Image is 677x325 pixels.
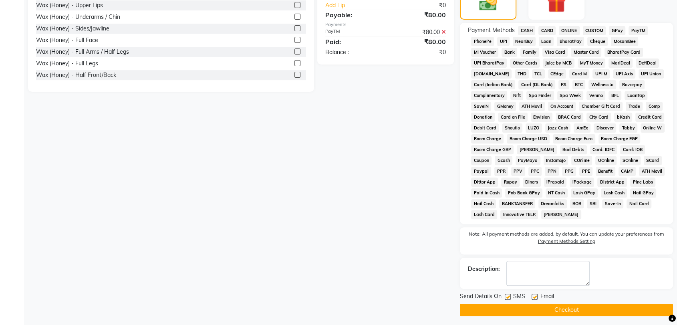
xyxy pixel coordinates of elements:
div: Description: [468,265,500,273]
span: Card: IDFC [590,145,617,154]
span: Discover [594,123,616,133]
span: Dreamfolks [538,199,567,208]
span: MI Voucher [471,48,498,57]
span: PPE [579,167,592,176]
div: Wax (Honey) - Full Face [36,36,98,44]
span: MosamBee [611,37,638,46]
span: City Card [586,113,611,122]
div: ₹80.00 [386,28,452,36]
span: Bad Debts [560,145,587,154]
span: BTC [572,80,586,89]
span: [PERSON_NAME] [517,145,557,154]
span: RS [558,80,569,89]
span: ATH Movil [639,167,665,176]
span: BFL [608,91,621,100]
div: ₹0 [386,48,452,57]
div: Wax (Honey) - Full Arms / Half Legs [36,48,129,56]
span: Shoutlo [502,123,522,133]
span: Nail Cash [471,199,496,208]
span: NearBuy [513,37,536,46]
span: Card: IOB [620,145,645,154]
span: Donation [471,113,495,122]
span: Card (DL Bank) [518,80,555,89]
span: Chamber Gift Card [579,102,623,111]
span: Tabby [619,123,637,133]
span: PPR [494,167,508,176]
span: Card (Indian Bank) [471,80,515,89]
span: PPC [528,167,542,176]
span: BharatPay [557,37,584,46]
span: Spa Week [557,91,584,100]
span: ONLINE [559,26,580,35]
span: MyT Money [578,59,606,68]
span: SMS [513,292,525,302]
label: Payment Methods Setting [538,238,595,245]
span: UPI Union [639,69,664,79]
span: Nail GPay [630,188,656,198]
span: MariDeal [608,59,633,68]
span: DefiDeal [636,59,659,68]
span: Paid in Cash [471,188,502,198]
span: Cheque [587,37,608,46]
span: LoanTap [625,91,647,100]
span: TCL [532,69,545,79]
span: COnline [571,156,592,165]
span: UPI BharatPay [471,59,507,68]
div: ₹80.00 [386,37,452,46]
span: Comp [646,102,663,111]
span: Card M [569,69,589,79]
span: Complimentary [471,91,507,100]
span: Juice by MCB [543,59,574,68]
span: Bank [502,48,517,57]
span: iPrepaid [544,178,567,187]
span: Pnb Bank GPay [505,188,542,198]
span: GPay [609,26,625,35]
span: Nift [510,91,523,100]
span: Debit Card [471,123,499,133]
span: SaveIN [471,102,491,111]
div: Paid: [319,37,386,46]
span: Instamojo [544,156,568,165]
div: ₹80.00 [386,10,452,20]
span: Jazz Cash [545,123,571,133]
span: Paypal [471,167,491,176]
div: Wax (Honey) - Underarms / Chin [36,13,120,21]
span: Room Charge Euro [553,134,595,143]
div: ₹0 [397,1,452,10]
div: Wax (Honey) - Upper Lips [36,1,103,10]
span: Lash Cash [601,188,627,198]
span: Online W [641,123,665,133]
span: SBI [587,199,599,208]
span: Payment Methods [468,26,515,34]
span: BRAC Card [556,113,584,122]
span: PPN [545,167,559,176]
span: BOB [570,199,584,208]
span: Lash Card [471,210,497,219]
span: Wellnessta [588,80,616,89]
span: Room Charge [471,134,504,143]
span: Spa Finder [526,91,554,100]
span: CAMP [619,167,636,176]
span: SOnline [620,156,641,165]
span: Visa Card [542,48,568,57]
span: On Account [548,102,576,111]
span: Rupay [501,178,520,187]
span: Innovative TELR [500,210,538,219]
span: Razorpay [619,80,645,89]
span: Trade [626,102,643,111]
span: ATH Movil [519,102,545,111]
span: Venmo [586,91,605,100]
span: PhonePe [471,37,494,46]
span: Send Details On [460,292,502,302]
span: PayTM [629,26,648,35]
label: Note: All payment methods are added, by default. You can update your preferences from [468,230,665,248]
span: AmEx [574,123,590,133]
span: [DOMAIN_NAME] [471,69,512,79]
span: Benefit [596,167,615,176]
span: bKash [614,113,632,122]
span: Nail Card [627,199,651,208]
span: Diners [523,178,541,187]
span: Other Cards [510,59,540,68]
button: Checkout [460,304,673,316]
span: Dittor App [471,178,498,187]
